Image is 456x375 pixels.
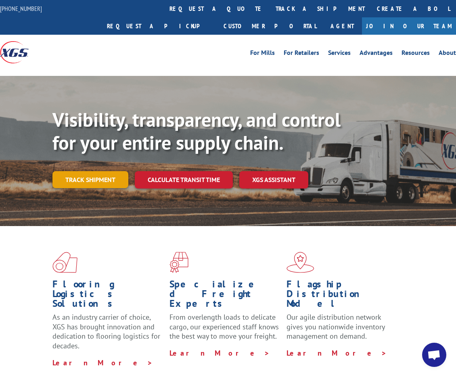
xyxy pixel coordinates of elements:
[52,171,128,188] a: Track shipment
[52,252,77,273] img: xgs-icon-total-supply-chain-intelligence-red
[52,358,153,367] a: Learn More >
[322,17,362,35] a: Agent
[328,50,351,59] a: Services
[439,50,456,59] a: About
[169,348,270,358] a: Learn More >
[169,252,188,273] img: xgs-icon-focused-on-flooring-red
[422,343,446,367] div: Open chat
[287,348,387,358] a: Learn More >
[362,17,456,35] a: Join Our Team
[52,312,160,350] span: As an industry carrier of choice, XGS has brought innovation and dedication to flooring logistics...
[284,50,319,59] a: For Retailers
[52,279,163,312] h1: Flooring Logistics Solutions
[169,312,280,348] p: From overlength loads to delicate cargo, our experienced staff knows the best way to move your fr...
[287,252,314,273] img: xgs-icon-flagship-distribution-model-red
[250,50,275,59] a: For Mills
[218,17,322,35] a: Customer Portal
[135,171,233,189] a: Calculate transit time
[52,107,341,155] b: Visibility, transparency, and control for your entire supply chain.
[287,312,385,341] span: Our agile distribution network gives you nationwide inventory management on demand.
[169,279,280,312] h1: Specialized Freight Experts
[402,50,430,59] a: Resources
[101,17,218,35] a: Request a pickup
[239,171,308,189] a: XGS ASSISTANT
[360,50,393,59] a: Advantages
[287,279,397,312] h1: Flagship Distribution Model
